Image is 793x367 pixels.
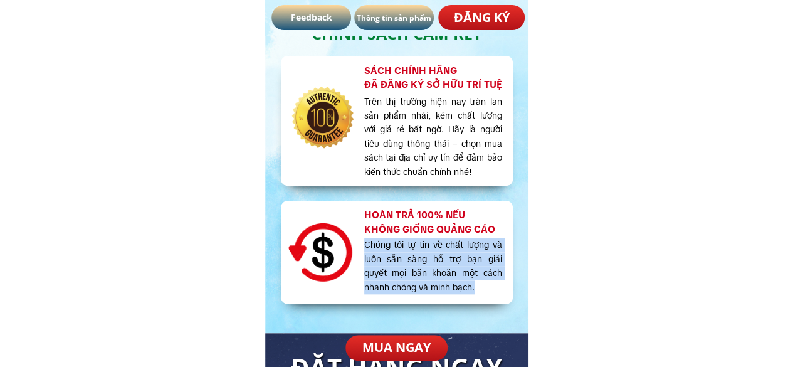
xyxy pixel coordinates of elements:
h3: Sách chính hãng đã đăng ký sở hữu trí tuệ [364,64,506,92]
p: MUA NGAY [345,335,447,361]
p: Thông tin sản phẩm [354,5,434,30]
h3: Trên thị trường hiện nay tràn lan sản phẩm nhái, kém chất lượng với giá rẻ bất ngờ. Hãy là người ... [364,95,502,179]
h3: hoàn trả 100% nếu không giống quảng cáo [364,208,498,237]
h3: Chúng tôi tự tin về chất lượng và luôn sẵn sàng hỗ trợ bạn giải quyết mọi băn khoăn một cách nhan... [364,238,502,294]
p: ĐĂNG KÝ [438,5,525,30]
p: Feedback [271,5,351,30]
